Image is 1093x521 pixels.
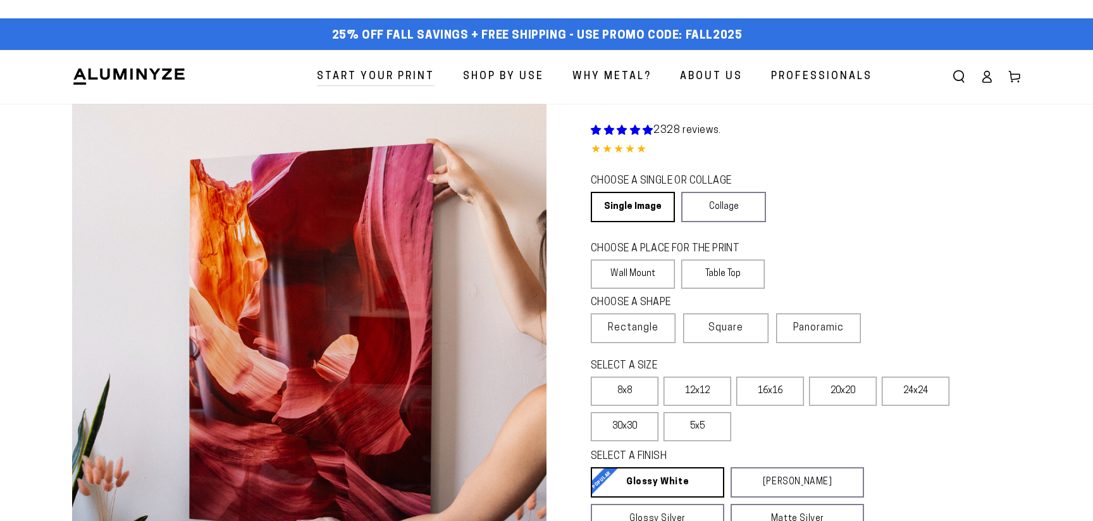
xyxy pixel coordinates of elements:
legend: CHOOSE A PLACE FOR THE PRINT [591,242,753,256]
legend: CHOOSE A SINGLE OR COLLAGE [591,174,754,189]
legend: SELECT A FINISH [591,449,834,464]
a: Professionals [762,60,882,94]
span: Panoramic [793,323,844,333]
span: Rectangle [608,320,658,336]
a: Glossy White [591,467,724,498]
span: Why Metal? [572,68,651,86]
label: Wall Mount [591,260,675,289]
a: [PERSON_NAME] [731,467,864,498]
span: Professionals [771,68,872,86]
div: 4.85 out of 5.0 stars [591,141,1021,160]
label: 12x12 [664,377,731,406]
summary: Search our site [945,63,973,91]
label: 20x20 [809,377,877,406]
label: Table Top [681,260,765,289]
span: About Us [680,68,743,86]
span: Square [708,320,743,336]
label: 24x24 [882,377,949,406]
label: 8x8 [591,377,658,406]
label: 16x16 [736,377,804,406]
a: Collage [681,192,765,222]
a: Why Metal? [563,60,661,94]
a: Shop By Use [454,60,553,94]
legend: CHOOSE A SHAPE [591,296,755,310]
span: Shop By Use [463,68,544,86]
span: Start Your Print [317,68,435,86]
a: Single Image [591,192,675,222]
span: 25% off FALL Savings + Free Shipping - Use Promo Code: FALL2025 [332,29,743,43]
label: 5x5 [664,412,731,441]
a: Start Your Print [307,60,444,94]
img: Aluminyze [72,67,186,86]
a: About Us [670,60,752,94]
legend: SELECT A SIZE [591,359,844,373]
label: 30x30 [591,412,658,441]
